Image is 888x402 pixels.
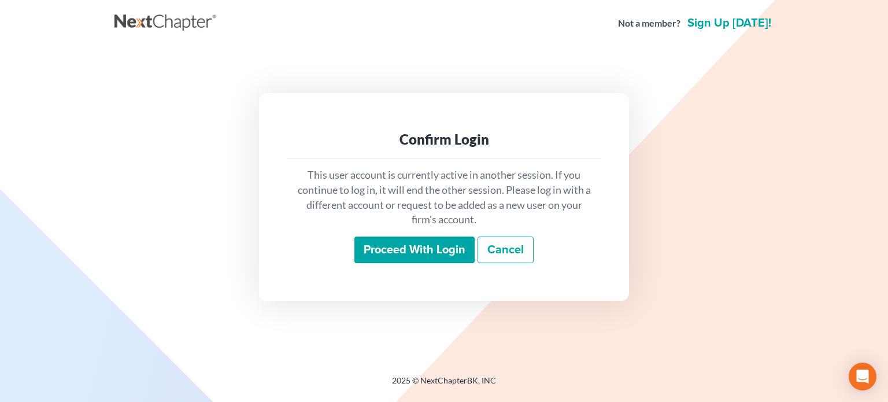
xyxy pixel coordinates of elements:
div: 2025 © NextChapterBK, INC [114,375,774,396]
a: Sign up [DATE]! [685,17,774,29]
input: Proceed with login [354,237,475,263]
div: Confirm Login [296,130,592,149]
strong: Not a member? [618,17,680,30]
p: This user account is currently active in another session. If you continue to log in, it will end ... [296,168,592,227]
div: Open Intercom Messenger [849,363,876,390]
a: Cancel [478,237,534,263]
